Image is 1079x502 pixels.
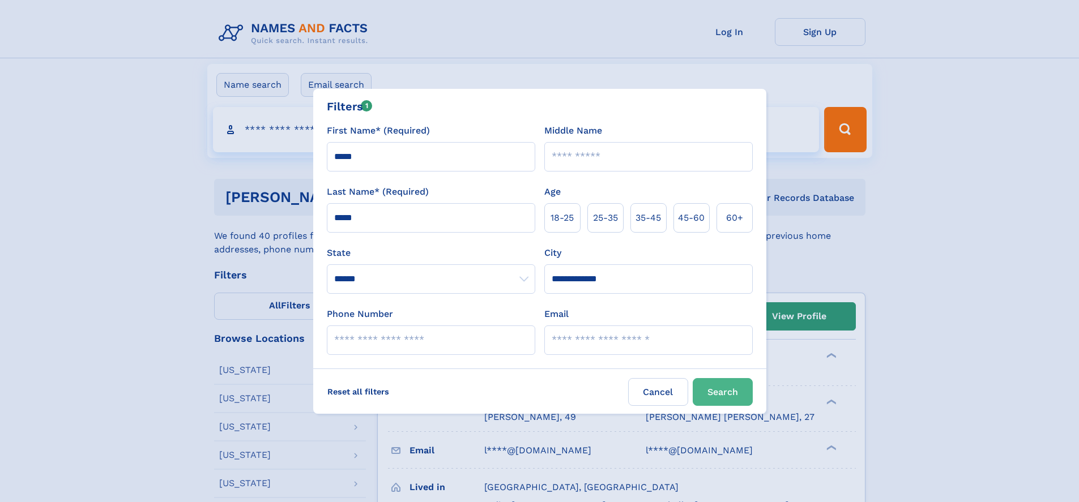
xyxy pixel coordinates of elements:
[327,98,373,115] div: Filters
[327,246,535,260] label: State
[726,211,743,225] span: 60+
[327,307,393,321] label: Phone Number
[593,211,618,225] span: 25‑35
[544,246,561,260] label: City
[628,378,688,406] label: Cancel
[544,185,561,199] label: Age
[327,124,430,138] label: First Name* (Required)
[693,378,753,406] button: Search
[327,185,429,199] label: Last Name* (Required)
[544,307,569,321] label: Email
[636,211,661,225] span: 35‑45
[544,124,602,138] label: Middle Name
[320,378,396,405] label: Reset all filters
[551,211,574,225] span: 18‑25
[678,211,705,225] span: 45‑60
